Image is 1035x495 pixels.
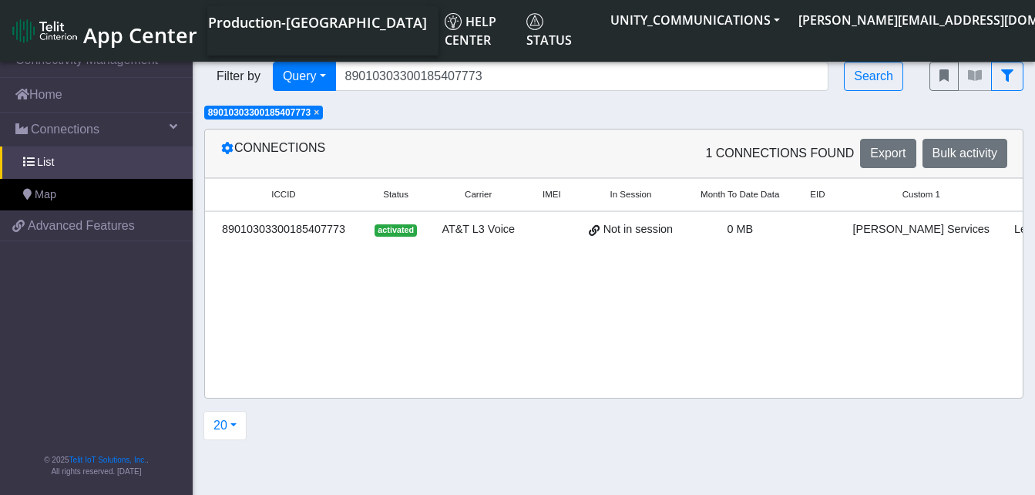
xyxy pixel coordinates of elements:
[465,188,492,201] span: Carrier
[933,146,997,160] span: Bulk activity
[314,108,319,117] button: Close
[870,146,906,160] span: Export
[208,107,311,118] span: 89010303300185407773
[12,15,195,48] a: App Center
[214,221,353,238] div: 89010303300185407773
[439,6,520,56] a: Help center
[439,221,518,238] div: AT&T L3 Voice
[705,144,854,163] span: 1 Connections found
[543,188,561,201] span: IMEI
[860,139,916,168] button: Export
[375,224,417,237] span: activated
[810,188,825,201] span: EID
[12,19,77,43] img: logo-telit-cinterion-gw-new.png
[335,62,829,91] input: Search...
[203,411,247,440] button: 20
[37,154,54,171] span: List
[727,223,753,235] span: 0 MB
[207,6,426,37] a: Your current platform instance
[902,188,940,201] span: Custom 1
[603,221,673,238] span: Not in session
[208,13,427,32] span: Production-[GEOGRAPHIC_DATA]
[526,13,572,49] span: Status
[204,67,273,86] span: Filter by
[35,187,56,204] span: Map
[69,456,146,464] a: Telit IoT Solutions, Inc.
[273,62,336,91] button: Query
[31,120,99,139] span: Connections
[701,188,779,201] span: Month To Date Data
[929,62,1023,91] div: fitlers menu
[314,107,319,118] span: ×
[271,188,295,201] span: ICCID
[850,221,993,238] div: [PERSON_NAME] Services
[383,188,408,201] span: Status
[526,13,543,30] img: status.svg
[209,139,614,168] div: Connections
[844,62,903,91] button: Search
[520,6,601,56] a: Status
[445,13,462,30] img: knowledge.svg
[922,139,1007,168] button: Bulk activity
[28,217,135,235] span: Advanced Features
[610,188,652,201] span: In Session
[601,6,789,34] button: UNITY_COMMUNICATIONS
[83,21,197,49] span: App Center
[445,13,496,49] span: Help center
